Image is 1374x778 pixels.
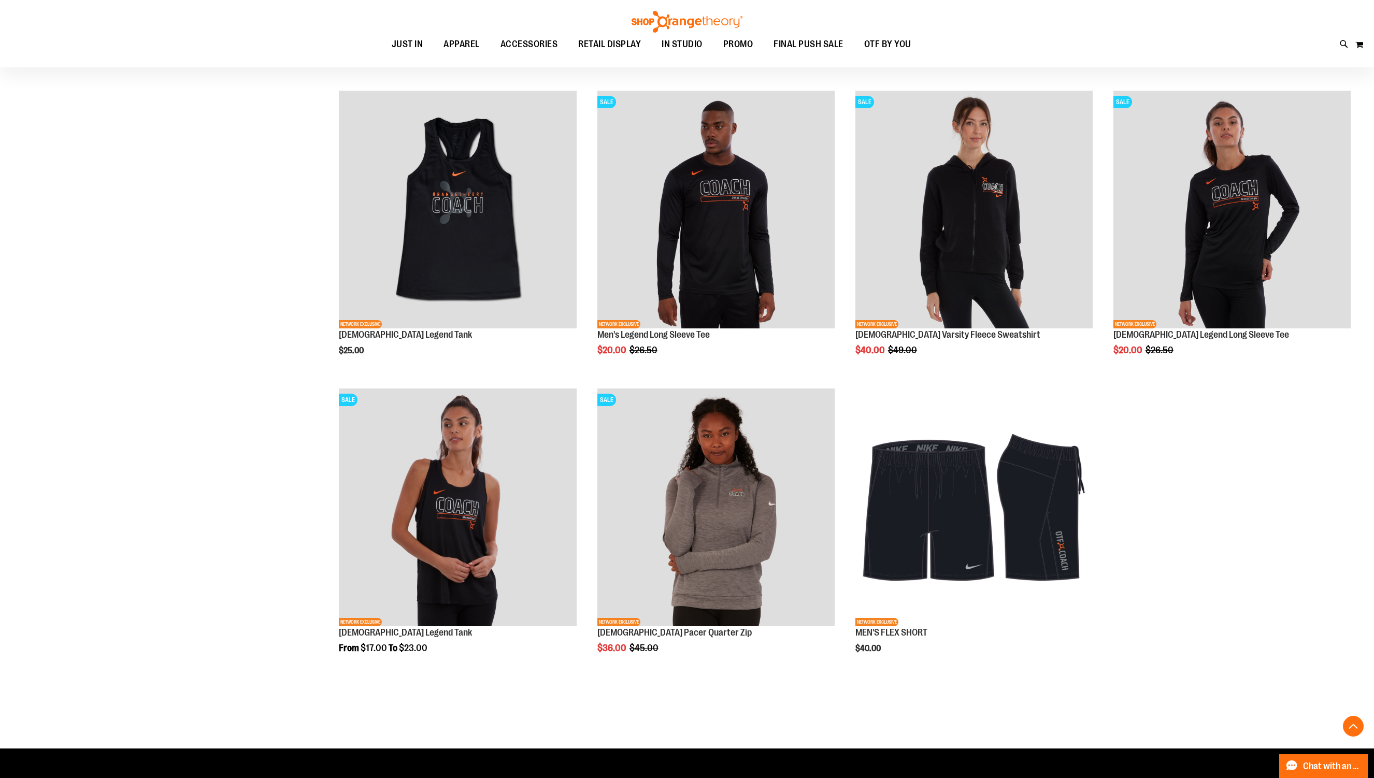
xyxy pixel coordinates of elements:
a: [DEMOGRAPHIC_DATA] Pacer Quarter Zip [597,627,752,638]
a: OTF Mens Coach FA22 Legend 2.0 LS Tee - Black primary imageSALENETWORK EXCLUSIVE [597,91,835,329]
span: $49.00 [888,345,919,355]
span: NETWORK EXCLUSIVE [1113,320,1156,328]
span: $26.50 [629,345,659,355]
span: $40.00 [855,345,886,355]
div: product [592,85,840,382]
a: OTF BY YOU [854,33,922,56]
a: [DEMOGRAPHIC_DATA] Legend Long Sleeve Tee [1113,329,1289,340]
a: [DEMOGRAPHIC_DATA] Legend Tank [339,329,472,340]
a: [DEMOGRAPHIC_DATA] Varsity Fleece Sweatshirt [855,329,1040,340]
span: $40.00 [855,644,882,653]
a: FINAL PUSH SALE [763,33,854,56]
span: NETWORK EXCLUSIVE [339,618,382,626]
span: OTF BY YOU [864,33,911,56]
span: FINAL PUSH SALE [774,33,843,56]
a: [DEMOGRAPHIC_DATA] Legend Tank [339,627,472,638]
span: NETWORK EXCLUSIVE [855,618,898,626]
a: Men's Legend Long Sleeve Tee [597,329,710,340]
div: product [334,85,581,382]
a: APPAREL [433,33,490,56]
img: OTF Mens Coach FA22 Legend 2.0 LS Tee - Black primary image [597,91,835,328]
span: SALE [1113,96,1132,108]
span: $26.50 [1146,345,1175,355]
button: Back To Top [1343,716,1364,737]
span: To [389,643,397,653]
span: ACCESSORIES [500,33,558,56]
img: OTF Ladies Coach FA22 Legend Tank - Black primary image [339,388,576,626]
span: PROMO [723,33,753,56]
span: NETWORK EXCLUSIVE [597,618,640,626]
span: SALE [597,394,616,406]
span: $25.00 [339,346,365,355]
span: From [339,643,359,653]
a: MEN'S FLEX SHORT [855,627,927,638]
span: $45.00 [629,643,660,653]
a: OTF Ladies Coach FA22 Varsity Fleece Full Zip - Black primary imageSALENETWORK EXCLUSIVE [855,91,1093,329]
div: product [592,383,840,680]
span: JUST IN [392,33,423,56]
span: IN STUDIO [662,33,703,56]
span: $23.00 [399,643,427,653]
img: Product image for Ladies Pacer Quarter Zip [597,388,835,626]
span: SALE [597,96,616,108]
div: product [850,383,1098,680]
span: Chat with an Expert [1303,761,1362,771]
a: IN STUDIO [651,33,713,56]
img: Shop Orangetheory [630,11,744,33]
div: product [1108,85,1356,382]
span: $20.00 [1113,345,1144,355]
a: OTF Ladies Coach FA22 Legend LS Tee - Black primary imageSALENETWORK EXCLUSIVE [1113,91,1351,329]
a: ACCESSORIES [490,33,568,56]
a: PROMO [713,33,764,56]
img: OTF Ladies Coach FA22 Varsity Fleece Full Zip - Black primary image [855,91,1093,328]
a: Product image for MEN'S FLEX SHORTNETWORK EXCLUSIVE [855,388,1093,627]
img: Product image for MEN'S FLEX SHORT [855,388,1093,626]
span: SALE [339,394,357,406]
img: OTF Ladies Coach FA23 Legend Tank - Black primary image [339,91,576,328]
span: $20.00 [597,345,628,355]
span: RETAIL DISPLAY [578,33,641,56]
a: OTF Ladies Coach FA23 Legend Tank - Black primary imageNETWORK EXCLUSIVE [339,91,576,329]
a: RETAIL DISPLAY [568,33,651,56]
div: product [334,383,581,680]
div: product [850,85,1098,382]
a: OTF Ladies Coach FA22 Legend Tank - Black primary imageSALENETWORK EXCLUSIVE [339,388,576,627]
img: OTF Ladies Coach FA22 Legend LS Tee - Black primary image [1113,91,1351,328]
a: JUST IN [381,33,434,56]
span: APPAREL [443,33,480,56]
span: NETWORK EXCLUSIVE [597,320,640,328]
span: NETWORK EXCLUSIVE [339,320,382,328]
button: Chat with an Expert [1279,754,1368,778]
span: SALE [855,96,874,108]
span: NETWORK EXCLUSIVE [855,320,898,328]
span: $17.00 [361,643,387,653]
a: Product image for Ladies Pacer Quarter ZipSALENETWORK EXCLUSIVE [597,388,835,627]
span: $36.00 [597,643,628,653]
